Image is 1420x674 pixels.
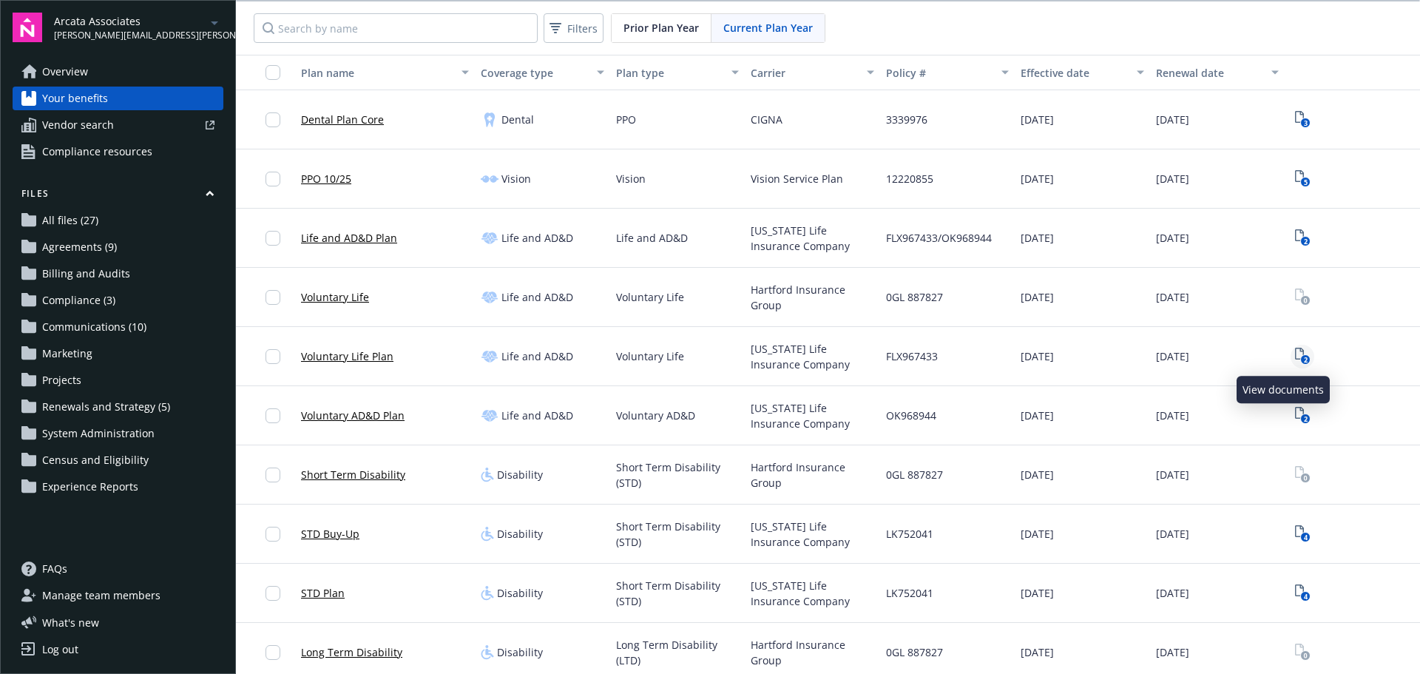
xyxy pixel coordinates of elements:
[13,235,223,259] a: Agreements (9)
[616,408,695,423] span: Voluntary AD&D
[886,230,992,246] span: FLX967433/OK968944
[501,230,573,246] span: Life and AD&D
[886,289,943,305] span: 0GL 887827
[751,400,874,431] span: [US_STATE] Life Insurance Company
[1021,467,1054,482] span: [DATE]
[1156,348,1189,364] span: [DATE]
[745,55,880,90] button: Carrier
[1303,414,1307,424] text: 2
[1291,463,1314,487] a: View Plan Documents
[751,519,874,550] span: [US_STATE] Life Insurance Company
[497,467,543,482] span: Disability
[301,289,369,305] a: Voluntary Life
[1156,171,1189,186] span: [DATE]
[616,348,684,364] span: Voluntary Life
[886,644,943,660] span: 0GL 887827
[501,348,573,364] span: Life and AD&D
[13,422,223,445] a: System Administration
[1015,55,1150,90] button: Effective date
[1156,467,1189,482] span: [DATE]
[886,467,943,482] span: 0GL 887827
[13,342,223,365] a: Marketing
[54,29,206,42] span: [PERSON_NAME][EMAIL_ADDRESS][PERSON_NAME][DOMAIN_NAME]
[301,408,405,423] a: Voluntary AD&D Plan
[42,113,114,137] span: Vendor search
[497,585,543,601] span: Disability
[266,172,280,186] input: Toggle Row Selected
[301,467,405,482] a: Short Term Disability
[1291,286,1314,309] span: View Plan Documents
[1156,526,1189,542] span: [DATE]
[13,584,223,607] a: Manage team members
[501,112,534,127] span: Dental
[13,209,223,232] a: All files (27)
[42,368,81,392] span: Projects
[42,475,138,499] span: Experience Reports
[751,171,843,186] span: Vision Service Plan
[1303,533,1307,542] text: 4
[301,171,351,186] a: PPO 10/25
[266,586,280,601] input: Toggle Row Selected
[13,557,223,581] a: FAQs
[1291,641,1314,664] a: View Plan Documents
[266,65,280,80] input: Select all
[42,315,146,339] span: Communications (10)
[1021,644,1054,660] span: [DATE]
[616,519,740,550] span: Short Term Disability (STD)
[1021,230,1054,246] span: [DATE]
[886,408,936,423] span: OK968944
[42,638,78,661] div: Log out
[886,526,933,542] span: LK752041
[42,262,130,286] span: Billing and Audits
[254,13,538,43] input: Search by name
[751,578,874,609] span: [US_STATE] Life Insurance Company
[266,645,280,660] input: Toggle Row Selected
[886,112,927,127] span: 3339976
[13,187,223,206] button: Files
[1303,178,1307,187] text: 5
[1303,118,1307,128] text: 3
[301,644,402,660] a: Long Term Disability
[567,21,598,36] span: Filters
[1291,108,1314,132] a: View Plan Documents
[616,230,688,246] span: Life and AD&D
[751,112,782,127] span: CIGNA
[1291,522,1314,546] a: View Plan Documents
[13,113,223,137] a: Vendor search
[616,171,646,186] span: Vision
[13,448,223,472] a: Census and Eligibility
[266,231,280,246] input: Toggle Row Selected
[751,341,874,372] span: [US_STATE] Life Insurance Company
[751,65,858,81] div: Carrier
[751,459,874,491] span: Hartford Insurance Group
[886,585,933,601] span: LK752041
[266,527,280,542] input: Toggle Row Selected
[266,112,280,127] input: Toggle Row Selected
[1156,585,1189,601] span: [DATE]
[1291,404,1314,428] a: View Plan Documents
[886,348,938,364] span: FLX967433
[42,615,99,630] span: What ' s new
[301,65,453,81] div: Plan name
[1303,355,1307,365] text: 2
[501,171,531,186] span: Vision
[13,289,223,312] a: Compliance (3)
[481,65,588,81] div: Coverage type
[1303,237,1307,246] text: 2
[497,644,543,660] span: Disability
[295,55,475,90] button: Plan name
[301,526,359,542] a: STD Buy-Up
[723,20,813,36] span: Current Plan Year
[42,395,170,419] span: Renewals and Strategy (5)
[886,65,993,81] div: Policy #
[13,60,223,84] a: Overview
[1021,65,1128,81] div: Effective date
[13,315,223,339] a: Communications (10)
[266,349,280,364] input: Toggle Row Selected
[610,55,745,90] button: Plan type
[13,87,223,110] a: Your benefits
